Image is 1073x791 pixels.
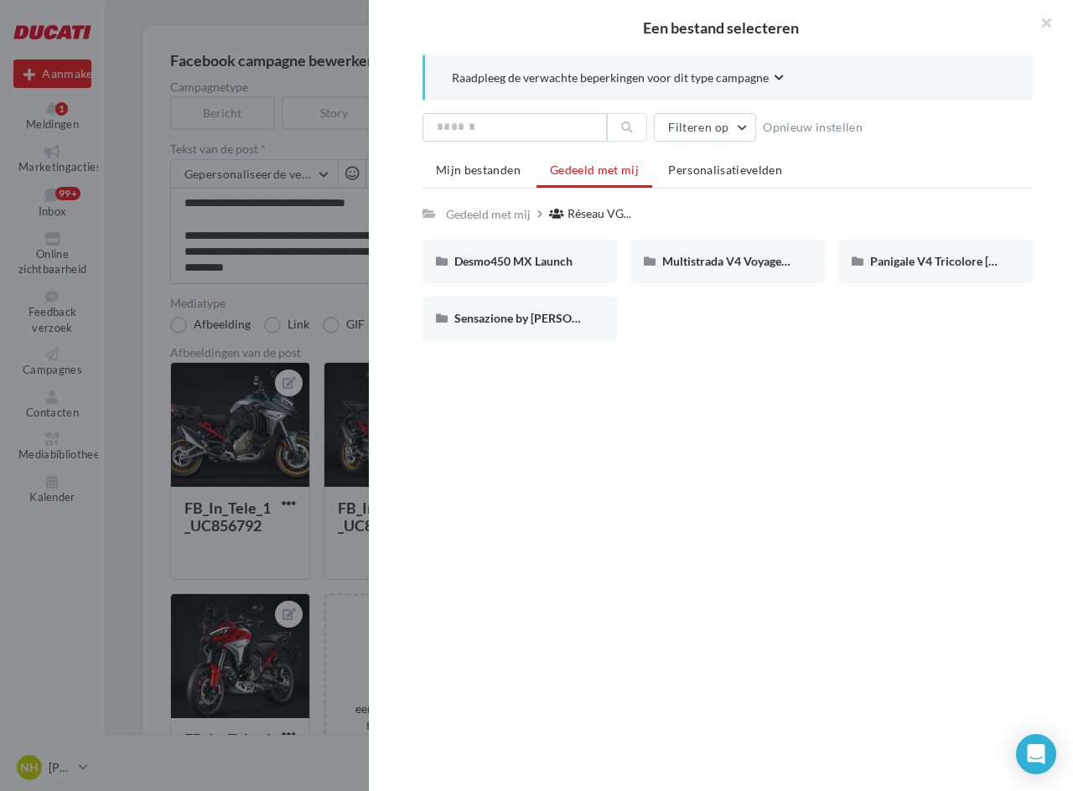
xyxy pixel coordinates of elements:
span: Réseau VG... [568,205,631,222]
div: Gedeeld met mij [446,206,531,223]
div: Open Intercom Messenger [1016,734,1056,774]
span: Personalisatievelden [668,163,782,177]
span: Sensazione by [PERSON_NAME] [454,311,625,325]
span: Desmo450 MX Launch [454,254,573,268]
button: Filteren op [654,113,756,142]
span: Raadpleeg de verwachte beperkingen voor dit type campagne [452,70,769,86]
span: Mijn bestanden [436,163,521,177]
h2: Een bestand selecteren [396,20,1046,35]
span: Gedeeld met mij [550,163,639,177]
span: Multistrada V4 Voyagers Contest [662,254,834,268]
button: Opnieuw instellen [756,117,869,137]
button: Raadpleeg de verwachte beperkingen voor dit type campagne [452,69,784,90]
